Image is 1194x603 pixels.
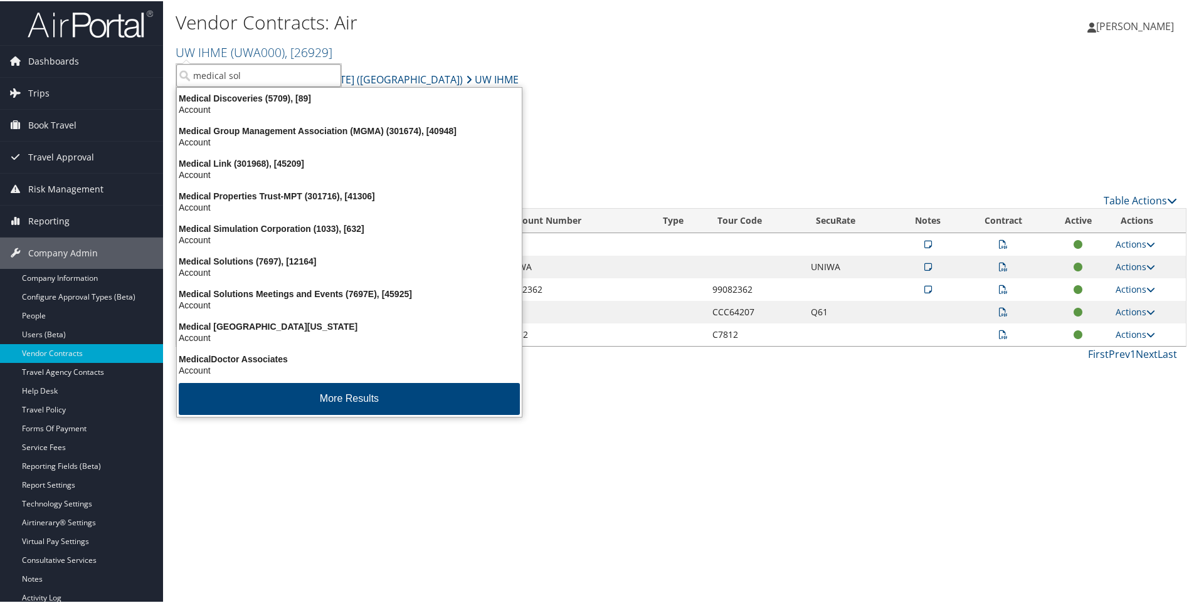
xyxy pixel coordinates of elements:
[169,233,529,244] div: Account
[176,43,332,60] a: UW IHME
[496,322,652,345] td: C7812
[28,76,50,108] span: Trips
[169,298,529,310] div: Account
[1047,207,1109,232] th: Active: activate to sort column ascending
[496,277,652,300] td: 99082362
[706,322,805,345] td: C7812
[28,108,77,140] span: Book Travel
[1158,346,1177,360] a: Last
[28,204,70,236] span: Reporting
[169,103,529,114] div: Account
[706,277,805,300] td: 99082362
[1109,346,1130,360] a: Prev
[1096,18,1174,32] span: [PERSON_NAME]
[169,364,529,375] div: Account
[169,124,529,135] div: Medical Group Management Association (MGMA) (301674), [40948]
[1130,346,1136,360] a: 1
[179,382,520,414] button: More Results
[1136,346,1158,360] a: Next
[706,300,805,322] td: CCC64207
[466,66,519,91] a: UW IHME
[169,135,529,147] div: Account
[496,207,652,232] th: Account Number: activate to sort column ascending
[28,140,94,172] span: Travel Approval
[960,207,1047,232] th: Contract: activate to sort column ascending
[805,300,896,322] td: Q61
[1116,260,1155,271] a: Actions
[28,45,79,76] span: Dashboards
[1116,282,1155,294] a: Actions
[1104,192,1177,206] a: Table Actions
[706,207,805,232] th: Tour Code: activate to sort column ascending
[285,43,332,60] span: , [ 26929 ]
[1109,207,1186,232] th: Actions
[1116,327,1155,339] a: Actions
[1087,6,1186,44] a: [PERSON_NAME]
[169,254,529,266] div: Medical Solutions (7697), [12164]
[1116,237,1155,249] a: Actions
[805,254,896,277] td: UNIWA
[28,8,153,38] img: airportal-logo.png
[896,207,960,232] th: Notes: activate to sort column ascending
[1088,346,1109,360] a: First
[169,320,529,331] div: Medical [GEOGRAPHIC_DATA][US_STATE]
[231,43,285,60] span: ( UWA000 )
[496,254,652,277] td: UNIWA
[169,157,529,168] div: Medical Link (301968), [45209]
[169,201,529,212] div: Account
[169,222,529,233] div: Medical Simulation Corporation (1033), [632]
[28,172,103,204] span: Risk Management
[169,331,529,342] div: Account
[169,168,529,179] div: Account
[169,92,529,103] div: Medical Discoveries (5709), [89]
[805,207,896,232] th: SecuRate: activate to sort column ascending
[176,137,1186,171] div: There are contracts.
[169,352,529,364] div: MedicalDoctor Associates
[652,207,707,232] th: Type: activate to sort column ascending
[169,287,529,298] div: Medical Solutions Meetings and Events (7697E), [45925]
[169,189,529,201] div: Medical Properties Trust-MPT (301716), [41306]
[28,236,98,268] span: Company Admin
[176,63,341,86] input: Search Accounts
[1116,305,1155,317] a: Actions
[169,266,529,277] div: Account
[176,8,850,34] h1: Vendor Contracts: Air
